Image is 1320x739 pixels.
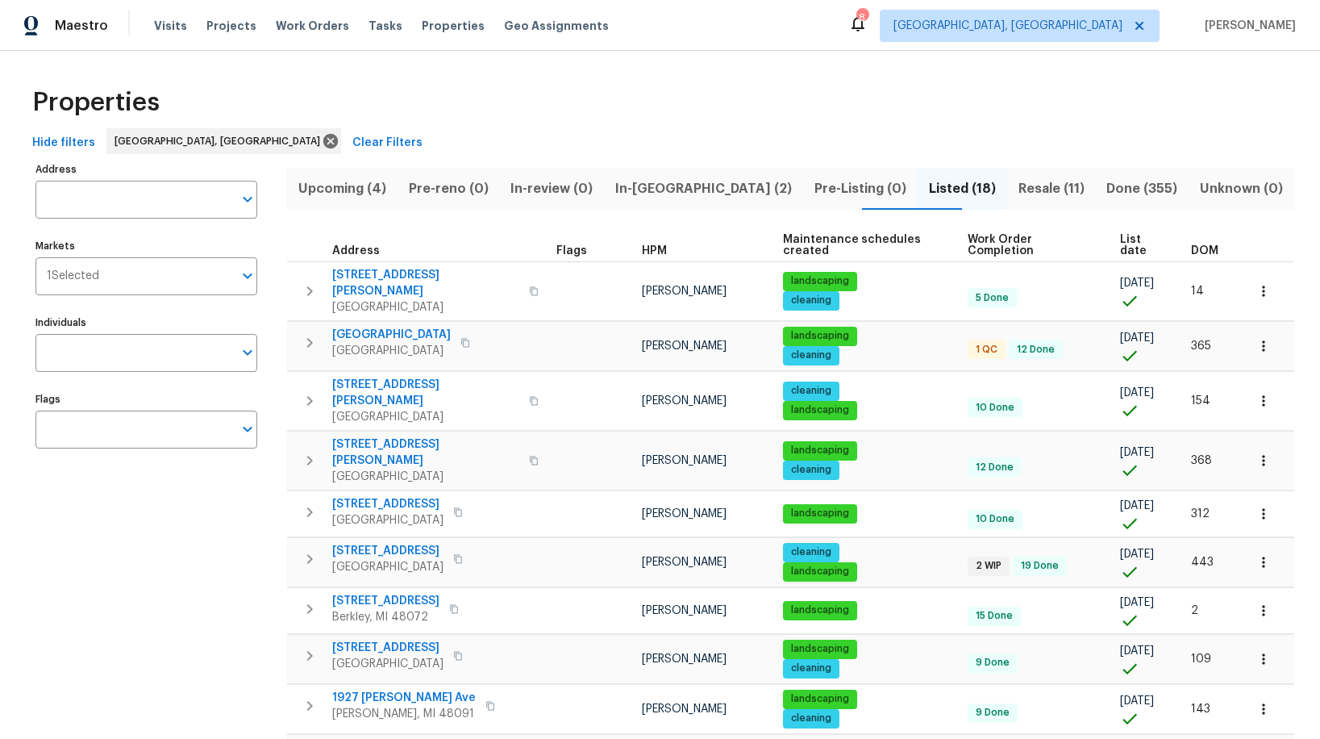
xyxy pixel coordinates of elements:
[785,642,856,656] span: landscaping
[785,507,856,520] span: landscaping
[332,593,439,609] span: [STREET_ADDRESS]
[785,545,838,559] span: cleaning
[642,704,727,715] span: [PERSON_NAME]
[1120,332,1154,344] span: [DATE]
[785,565,856,578] span: landscaping
[1120,387,1154,399] span: [DATE]
[642,455,727,466] span: [PERSON_NAME]
[785,403,856,417] span: landscaping
[1198,177,1285,200] span: Unknown (0)
[236,341,259,364] button: Open
[1191,508,1210,520] span: 312
[1191,605,1198,616] span: 2
[556,245,587,257] span: Flags
[332,469,519,485] span: [GEOGRAPHIC_DATA]
[1191,395,1210,407] span: 154
[1120,549,1154,560] span: [DATE]
[1120,500,1154,511] span: [DATE]
[783,234,939,257] span: Maintenance schedules created
[297,177,388,200] span: Upcoming (4)
[969,559,1008,573] span: 2 WIP
[332,377,519,409] span: [STREET_ADDRESS][PERSON_NAME]
[969,461,1020,474] span: 12 Done
[332,267,519,299] span: [STREET_ADDRESS][PERSON_NAME]
[332,436,519,469] span: [STREET_ADDRESS][PERSON_NAME]
[969,706,1016,720] span: 9 Done
[1010,343,1061,357] span: 12 Done
[332,245,380,257] span: Address
[332,656,443,672] span: [GEOGRAPHIC_DATA]
[927,177,997,200] span: Listed (18)
[236,418,259,440] button: Open
[332,543,443,559] span: [STREET_ADDRESS]
[510,177,595,200] span: In-review (0)
[55,18,108,34] span: Maestro
[1105,177,1179,200] span: Done (355)
[1120,597,1154,608] span: [DATE]
[332,559,443,575] span: [GEOGRAPHIC_DATA]
[332,409,519,425] span: [GEOGRAPHIC_DATA]
[332,690,476,706] span: 1927 [PERSON_NAME] Ave
[785,712,838,725] span: cleaning
[642,340,727,352] span: [PERSON_NAME]
[276,18,349,34] span: Work Orders
[1120,234,1164,257] span: List date
[407,177,490,200] span: Pre-reno (0)
[1120,278,1154,289] span: [DATE]
[47,269,99,283] span: 1 Selected
[332,327,451,343] span: [GEOGRAPHIC_DATA]
[236,188,259,211] button: Open
[106,128,341,154] div: [GEOGRAPHIC_DATA], [GEOGRAPHIC_DATA]
[1120,447,1154,458] span: [DATE]
[642,508,727,520] span: [PERSON_NAME]
[32,133,95,153] span: Hide filters
[785,329,856,343] span: landscaping
[369,20,402,31] span: Tasks
[352,133,423,153] span: Clear Filters
[332,706,476,722] span: [PERSON_NAME], MI 48091
[785,294,838,307] span: cleaning
[332,512,443,528] span: [GEOGRAPHIC_DATA]
[969,656,1016,670] span: 9 Done
[32,94,160,111] span: Properties
[642,395,727,407] span: [PERSON_NAME]
[785,463,838,477] span: cleaning
[968,234,1093,257] span: Work Order Completion
[969,512,1021,526] span: 10 Done
[785,274,856,288] span: landscaping
[115,133,327,149] span: [GEOGRAPHIC_DATA], [GEOGRAPHIC_DATA]
[346,128,429,158] button: Clear Filters
[332,299,519,315] span: [GEOGRAPHIC_DATA]
[332,343,451,359] span: [GEOGRAPHIC_DATA]
[1191,557,1214,568] span: 443
[35,318,257,328] label: Individuals
[1198,18,1296,34] span: [PERSON_NAME]
[35,241,257,251] label: Markets
[1017,177,1086,200] span: Resale (11)
[969,609,1019,623] span: 15 Done
[1191,704,1210,715] span: 143
[785,349,838,362] span: cleaning
[642,557,727,568] span: [PERSON_NAME]
[1191,455,1212,466] span: 368
[422,18,485,34] span: Properties
[35,165,257,174] label: Address
[26,128,102,158] button: Hide filters
[642,286,727,297] span: [PERSON_NAME]
[785,384,838,398] span: cleaning
[1191,286,1204,297] span: 14
[1191,340,1211,352] span: 365
[785,603,856,617] span: landscaping
[1014,559,1065,573] span: 19 Done
[154,18,187,34] span: Visits
[969,343,1004,357] span: 1 QC
[785,692,856,706] span: landscaping
[813,177,908,200] span: Pre-Listing (0)
[332,496,443,512] span: [STREET_ADDRESS]
[642,605,727,616] span: [PERSON_NAME]
[642,653,727,665] span: [PERSON_NAME]
[969,291,1015,305] span: 5 Done
[642,245,667,257] span: HPM
[614,177,793,200] span: In-[GEOGRAPHIC_DATA] (2)
[1120,645,1154,657] span: [DATE]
